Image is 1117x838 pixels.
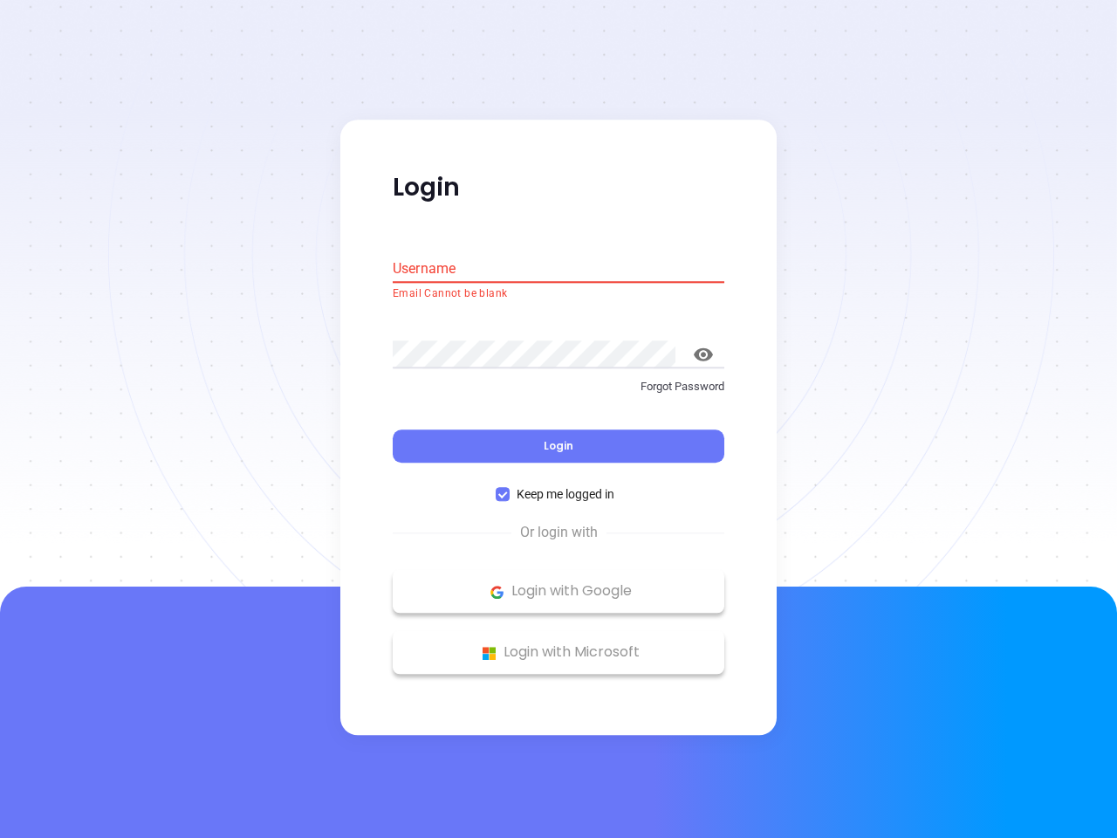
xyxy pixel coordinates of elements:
span: Login [544,439,573,454]
button: Microsoft Logo Login with Microsoft [393,631,724,675]
img: Microsoft Logo [478,642,500,664]
img: Google Logo [486,581,508,603]
span: Or login with [511,523,606,544]
p: Login with Microsoft [401,640,716,666]
p: Email Cannot be blank [393,285,724,303]
p: Login with Google [401,579,716,605]
span: Keep me logged in [510,485,621,505]
a: Forgot Password [393,378,724,409]
button: toggle password visibility [682,333,724,375]
button: Google Logo Login with Google [393,570,724,614]
p: Forgot Password [393,378,724,395]
button: Login [393,430,724,464]
p: Login [393,172,724,203]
